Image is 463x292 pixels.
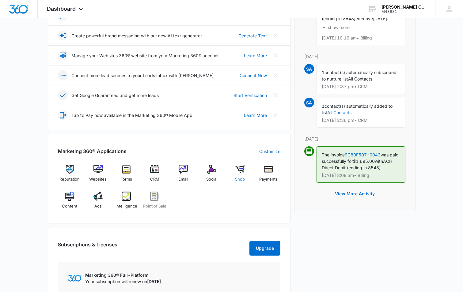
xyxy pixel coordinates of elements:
[86,165,110,187] a: Websites
[86,192,110,214] a: Ads
[94,203,102,209] span: Ads
[304,64,314,74] span: SA
[116,203,137,209] span: Intelligence
[271,51,280,60] button: Close
[304,98,314,107] span: SA
[58,148,127,155] h2: Marketing 360® Applications
[85,278,161,285] p: Your subscription will renew on
[271,31,280,40] button: Close
[206,176,217,182] span: Social
[322,84,400,89] p: [DATE] 2:37 pm • CRM
[345,152,381,157] a: 9C80F507-0043
[172,165,195,187] a: Email
[375,159,383,164] span: with
[71,32,202,39] p: Create powerful brand messaging with our new AI text generator
[322,103,324,109] span: 1
[200,165,223,187] a: Social
[327,110,351,115] a: All Contacts
[328,25,350,30] p: show more
[329,186,381,201] button: View More Activity
[143,203,166,209] span: Point of Sale
[240,72,267,79] a: Connect Now
[271,110,280,120] button: Close
[120,176,132,182] span: Forms
[322,70,397,81] span: contact(s) automatically subscribed to nurture list
[235,176,245,182] span: Shop
[322,103,393,115] span: contact(s) automatically added to list
[373,16,388,21] span: [DATE].
[238,32,267,39] a: Generate Text
[348,76,372,81] span: All Contacts
[68,275,82,281] img: Marketing 360 Logo
[58,192,82,214] a: Content
[115,192,138,214] a: Intelligence
[322,173,400,178] p: [DATE] 8:09 am • Billing
[59,176,80,182] span: Reputation
[115,165,138,187] a: Forms
[178,176,188,182] span: Email
[228,165,252,187] a: Shop
[143,192,167,214] a: Point of Sale
[304,53,405,60] p: [DATE]
[143,165,167,187] a: CRM
[322,152,345,157] span: The invoice
[71,112,192,118] p: Tap to Pay now available in the Marketing 360® Mobile App
[322,36,400,40] p: [DATE] 10:16 am • Billing
[257,165,280,187] a: Payments
[71,52,219,59] p: Manage your Websites 360® website from your Marketing 360® account
[244,52,267,59] a: Learn More
[249,241,280,256] button: Upgrade
[62,203,77,209] span: Content
[147,279,161,284] span: [DATE]
[244,112,267,118] a: Learn More
[89,176,107,182] span: Websites
[58,241,117,253] h2: Subscriptions & Licenses
[322,118,400,122] p: [DATE] 2:36 pm • CRM
[355,16,373,21] span: effective
[259,148,280,155] a: Customize
[271,90,280,100] button: Close
[47,6,76,12] span: Dashboard
[322,22,350,33] button: show more
[71,92,159,99] p: Get Google Guaranteed and get more leads
[381,9,426,14] div: account id
[71,72,214,79] p: Connect more lead sources to your Leads Inbox with [PERSON_NAME]
[353,159,375,164] span: $1,695.00
[381,5,426,9] div: account name
[271,70,280,80] button: Close
[304,136,405,142] p: [DATE]
[259,176,278,182] span: Payments
[233,92,267,99] a: Start Verification
[150,176,159,182] span: CRM
[322,70,324,75] span: 1
[58,165,82,187] a: Reputation
[85,272,161,278] p: Marketing 360® Full-Platform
